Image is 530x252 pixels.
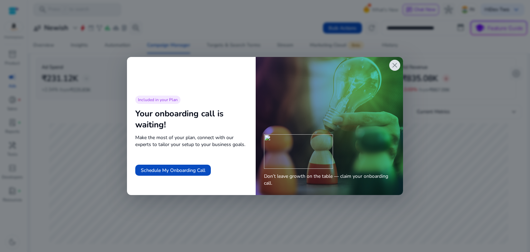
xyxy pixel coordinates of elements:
span: Make the most of your plan, connect with our experts to tailor your setup to your business goals. [135,134,247,148]
span: Schedule My Onboarding Call [141,167,205,174]
div: Your onboarding call is waiting! [135,108,247,130]
span: close [391,61,399,69]
span: Don’t leave growth on the table — claim your onboarding call. [264,173,395,187]
button: Schedule My Onboarding Call [135,165,211,176]
span: Included in your Plan [138,97,178,103]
